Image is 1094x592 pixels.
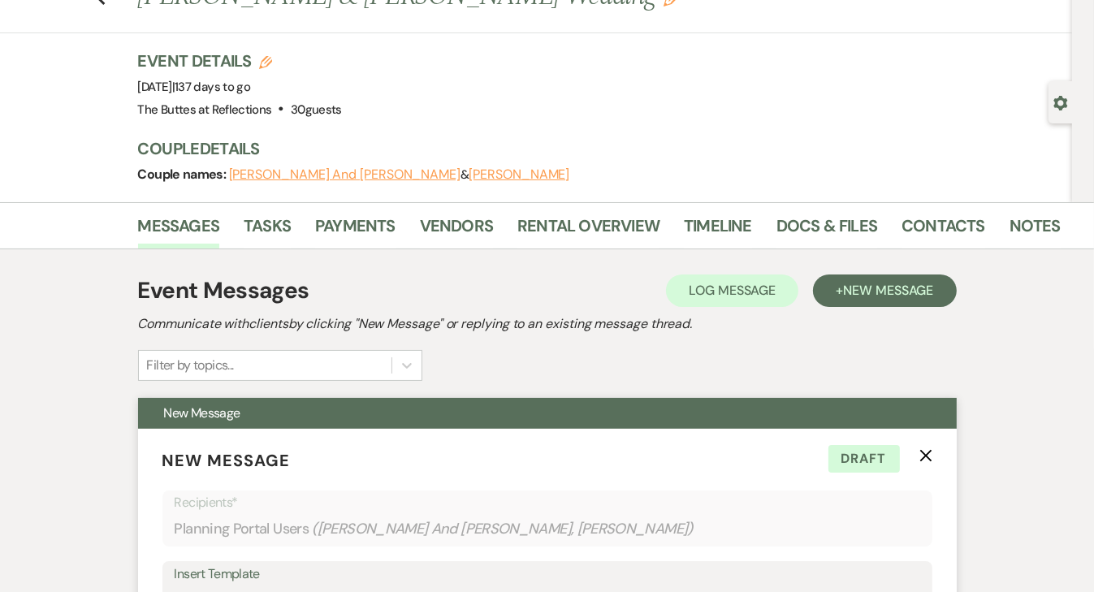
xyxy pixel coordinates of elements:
span: 137 days to go [175,79,250,95]
p: Recipients* [175,492,920,513]
a: Timeline [684,213,752,248]
div: Planning Portal Users [175,513,920,545]
span: New Message [843,282,933,299]
a: Vendors [420,213,493,248]
span: New Message [162,450,291,471]
a: Messages [138,213,220,248]
div: Filter by topics... [147,356,234,375]
span: [DATE] [138,79,251,95]
h1: Event Messages [138,274,309,308]
button: [PERSON_NAME] And [PERSON_NAME] [229,168,461,181]
span: Log Message [689,282,776,299]
span: The Buttes at Reflections [138,102,272,118]
span: | [172,79,250,95]
span: New Message [164,404,240,421]
span: & [229,166,570,183]
button: Log Message [666,274,798,307]
a: Payments [315,213,396,248]
button: Open lead details [1053,94,1068,110]
span: 30 guests [291,102,342,118]
h3: Couple Details [138,137,1048,160]
a: Contacts [902,213,985,248]
span: Draft [828,445,900,473]
a: Rental Overview [517,213,659,248]
a: Notes [1010,213,1061,248]
a: Tasks [244,213,291,248]
button: +New Message [813,274,956,307]
h2: Communicate with clients by clicking "New Message" or replying to an existing message thread. [138,314,957,334]
button: [PERSON_NAME] [469,168,569,181]
span: ( [PERSON_NAME] And [PERSON_NAME], [PERSON_NAME] ) [312,518,694,540]
span: Couple names: [138,166,229,183]
a: Docs & Files [776,213,877,248]
h3: Event Details [138,50,342,72]
div: Insert Template [175,563,920,586]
